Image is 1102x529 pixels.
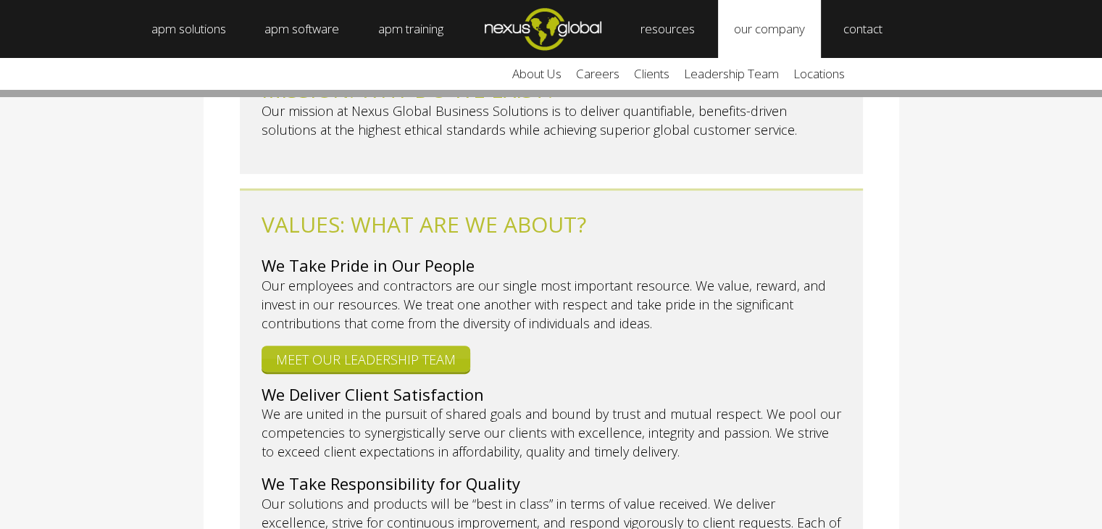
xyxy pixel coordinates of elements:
a: careers [569,58,627,90]
h3: We Take Responsibility for Quality [262,474,841,494]
p: Our mission at Nexus Global Business Solutions is to deliver quantifiable, benefits-driven soluti... [262,101,841,139]
a: about us [505,58,569,90]
p: We are united in the pursuit of shared goals and bound by trust and mutual respect. We pool our c... [262,404,841,461]
h2: VALUES: WHAT ARE WE ABOUT? [262,212,841,236]
a: leadership team [677,58,786,90]
a: locations [786,58,852,90]
a: MEET OUR LEADERSHIP TEAM [262,346,470,372]
h3: We Deliver Client Satisfaction [262,385,841,405]
h3: We Take Pride in Our People [262,256,841,276]
p: Our employees and contractors are our single most important resource. We value, reward, and inves... [262,276,841,333]
a: clients [627,58,677,90]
